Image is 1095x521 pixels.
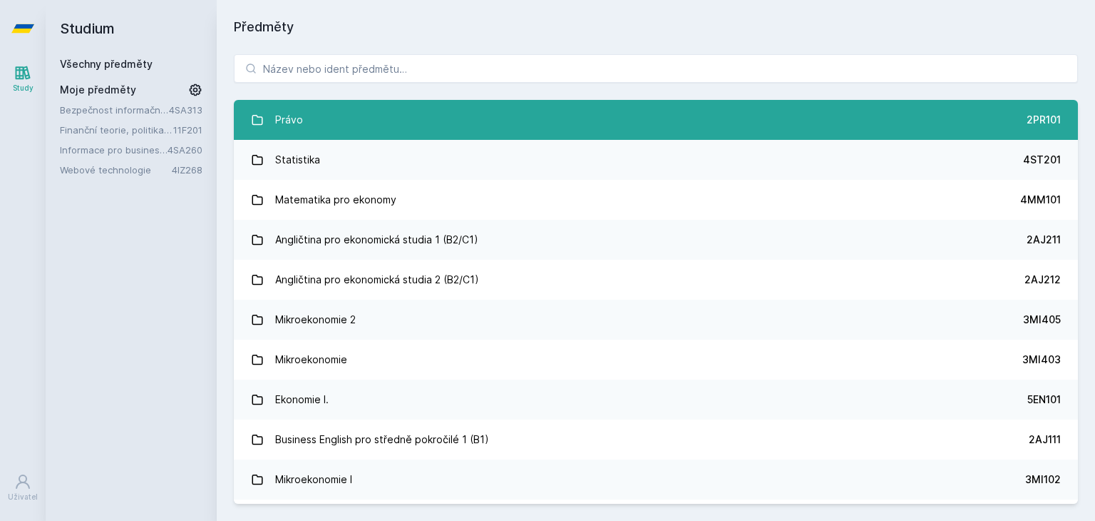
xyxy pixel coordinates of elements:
a: Angličtina pro ekonomická studia 2 (B2/C1) 2AJ212 [234,260,1078,300]
div: Angličtina pro ekonomická studia 2 (B2/C1) [275,265,479,294]
div: Mikroekonomie [275,345,347,374]
div: 3MI405 [1023,313,1061,327]
a: Study [3,57,43,101]
div: 2AJ212 [1024,273,1061,287]
div: Study [13,83,34,93]
a: Mikroekonomie 3MI403 [234,340,1078,380]
a: 11F201 [173,124,202,136]
a: Finanční teorie, politika a instituce [60,123,173,137]
div: 2AJ211 [1027,233,1061,247]
a: Ekonomie I. 5EN101 [234,380,1078,420]
div: Angličtina pro ekonomická studia 1 (B2/C1) [275,226,478,254]
a: 4SA260 [168,144,202,156]
a: Angličtina pro ekonomická studia 1 (B2/C1) 2AJ211 [234,220,1078,260]
a: Bezpečnost informačních systémů [60,103,169,117]
a: 4SA313 [169,104,202,116]
div: Statistika [275,146,320,174]
div: Ekonomie I. [275,385,329,414]
a: Mikroekonomie I 3MI102 [234,460,1078,500]
a: Právo 2PR101 [234,100,1078,140]
a: 4IZ268 [172,164,202,176]
div: Matematika pro ekonomy [275,186,396,214]
input: Název nebo ident předmětu… [234,54,1078,83]
a: Statistika 4ST201 [234,140,1078,180]
a: Informace pro business (v angličtině) [60,143,168,157]
a: Webové technologie [60,163,172,177]
div: 4MM101 [1020,193,1061,207]
div: 2PR101 [1027,113,1061,127]
div: Uživatel [8,492,38,502]
div: Právo [275,106,303,134]
div: 4ST201 [1023,153,1061,167]
div: Mikroekonomie I [275,465,352,494]
h1: Předměty [234,17,1078,37]
a: Mikroekonomie 2 3MI405 [234,300,1078,340]
div: 5EN101 [1027,393,1061,407]
div: 3MI403 [1022,353,1061,367]
a: Uživatel [3,466,43,510]
div: Mikroekonomie 2 [275,305,356,334]
a: Business English pro středně pokročilé 1 (B1) 2AJ111 [234,420,1078,460]
div: 2AJ111 [1029,433,1061,447]
div: Business English pro středně pokročilé 1 (B1) [275,425,489,454]
a: Matematika pro ekonomy 4MM101 [234,180,1078,220]
span: Moje předměty [60,83,136,97]
div: 3MI102 [1025,472,1061,487]
a: Všechny předměty [60,58,153,70]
